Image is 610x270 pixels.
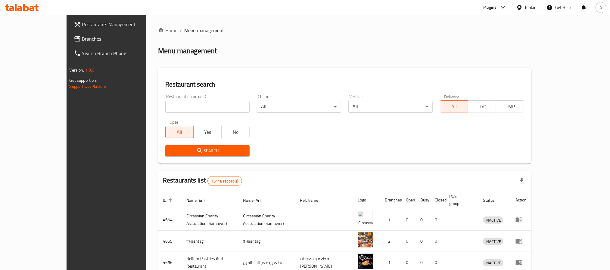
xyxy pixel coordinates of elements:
span: Status [483,197,503,204]
th: Logo [353,191,380,209]
div: Menu [515,216,527,223]
div: INACTIVE [483,238,503,245]
span: ID [163,197,174,204]
span: All [443,102,466,111]
td: 4655 [158,231,182,252]
span: Search [170,147,245,155]
div: Total records count [207,176,242,186]
a: Search Branch Phone [69,46,168,60]
a: Restaurants Management [69,17,168,32]
span: POS group [450,193,471,207]
label: Upsell [170,120,181,124]
span: Get support on: [70,76,97,84]
span: Branches [82,35,163,42]
th: Closed [430,191,445,209]
span: Name (En) [186,197,213,204]
td: ​Circassian ​Charity ​Association​ (Samawer) [238,209,295,231]
span: Version: [70,66,84,74]
div: All [257,101,341,113]
span: No [224,128,247,137]
span: Name (Ar) [243,197,269,204]
td: 0 [416,209,430,231]
button: TGO [468,100,496,112]
button: All [440,100,468,112]
label: Delivery [444,94,459,99]
button: Search [165,145,250,156]
td: 0 [416,231,430,252]
span: Restaurants Management [82,21,163,28]
span: All [168,128,191,137]
h2: Menu management [158,46,217,56]
td: 4654 [158,209,182,231]
li: / [180,27,182,34]
span: 15118 record(s) [208,178,242,184]
td: 2 [380,231,401,252]
div: All [348,101,433,113]
span: Ref. Name [300,197,326,204]
span: Search Branch Phone [82,50,163,57]
span: Yes [196,128,219,137]
div: Plugins [483,4,496,11]
span: 1.0.0 [85,66,95,74]
h2: Restaurants list [163,176,242,186]
td: 1 [380,209,401,231]
nav: breadcrumb [158,27,532,34]
a: Support.OpsPlatform [70,82,108,90]
span: INACTIVE [483,217,503,224]
span: A [600,4,602,11]
div: Menu [515,238,527,245]
span: INACTIVE [483,238,503,245]
input: Search for restaurant name or ID.. [165,101,250,113]
button: TMP [496,100,524,112]
td: 0 [401,231,416,252]
span: TMP [499,102,522,111]
td: 0 [430,231,445,252]
td: 0 [430,209,445,231]
img: #Hashtag [358,232,373,247]
td: ​Circassian ​Charity ​Association​ (Samawer) [182,209,238,231]
div: Jordan [525,4,537,11]
button: All [165,126,194,138]
a: Branches [69,32,168,46]
h2: Restaurant search [165,80,524,89]
th: Busy [416,191,430,209]
button: No [221,126,250,138]
th: Open [401,191,416,209]
span: INACTIVE [483,259,503,266]
img: Belfurn Pastries And Restaurant [358,254,373,269]
button: Yes [193,126,222,138]
td: 0 [401,209,416,231]
th: Action [511,191,531,209]
td: #Hashtag [182,231,238,252]
div: Export file [515,174,529,188]
span: Menu management [184,27,224,34]
div: Menu [515,259,527,266]
th: Branches [380,191,401,209]
img: ​Circassian ​Charity ​Association​ (Samawer) [358,211,373,226]
span: TGO [471,102,494,111]
td: #Hashtag [238,231,295,252]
